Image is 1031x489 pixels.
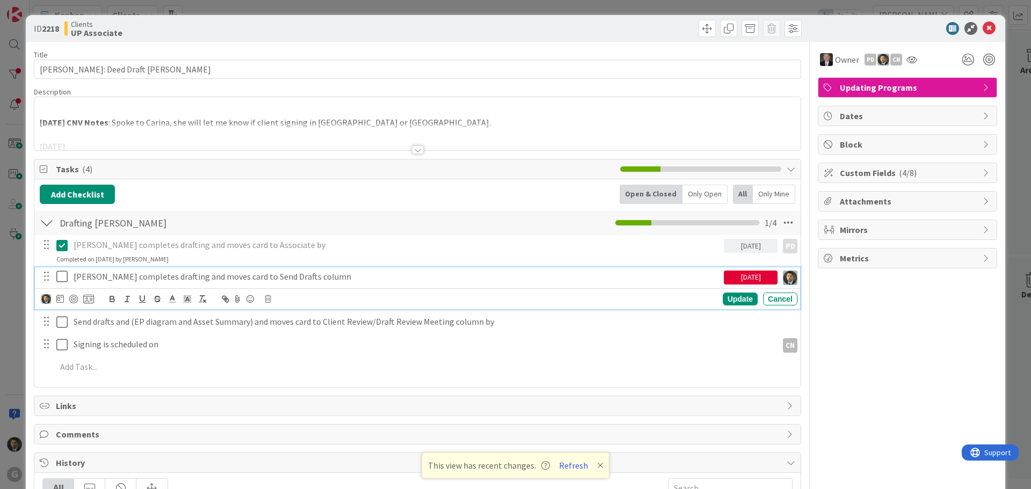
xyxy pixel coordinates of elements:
div: Only Mine [753,185,795,204]
span: Links [56,399,781,412]
span: Support [23,2,49,14]
p: Send drafts and (EP diagram and Asset Summary) and moves card to Client Review/Draft Review Meeti... [74,316,793,328]
div: All [733,185,753,204]
input: Add Checklist... [56,213,297,232]
img: BG [820,53,833,66]
div: Update [723,293,758,305]
div: PD [783,239,797,253]
div: PD [865,54,876,65]
span: ( 4 ) [82,164,92,174]
span: Comments [56,428,781,441]
span: Clients [71,20,122,28]
div: [DATE] [724,271,778,284]
div: Only Open [683,185,728,204]
span: ID [34,22,59,35]
strong: [DATE] CNV Notes [40,117,108,128]
p: [PERSON_NAME] completes drafting and moves card to Associate by [74,239,720,251]
span: Mirrors [840,223,977,236]
img: CG [783,271,797,285]
div: CN [890,54,902,65]
b: 2218 [42,23,59,34]
input: type card name here... [34,60,801,79]
img: CG [41,294,51,304]
button: Add Checklist [40,185,115,204]
span: Dates [840,110,977,122]
p: : Spoke to Carina, she will let me know if client signing in [GEOGRAPHIC_DATA] or [GEOGRAPHIC_DATA]. [40,116,795,129]
div: Open & Closed [620,185,683,204]
span: Updating Programs [840,81,977,94]
span: This view has recent changes. [428,459,550,472]
div: CN [783,338,797,353]
span: ( 4/8 ) [899,167,917,178]
span: Owner [835,53,859,66]
span: Description [34,87,71,97]
div: Cancel [763,293,797,305]
span: History [56,456,781,469]
span: Attachments [840,195,977,208]
label: Title [34,50,48,60]
span: Block [840,138,977,151]
b: UP Associate [71,28,122,37]
div: [DATE] [724,239,778,253]
span: Tasks [56,163,615,176]
p: Signing is scheduled on [74,338,773,351]
img: CG [877,54,889,65]
span: Custom Fields [840,166,977,179]
span: Metrics [840,252,977,265]
span: 1 / 4 [765,216,776,229]
p: [PERSON_NAME] completes drafting and moves card to Send Drafts column [74,271,720,283]
div: Completed on [DATE] by [PERSON_NAME] [56,254,169,264]
button: Refresh [555,458,592,472]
